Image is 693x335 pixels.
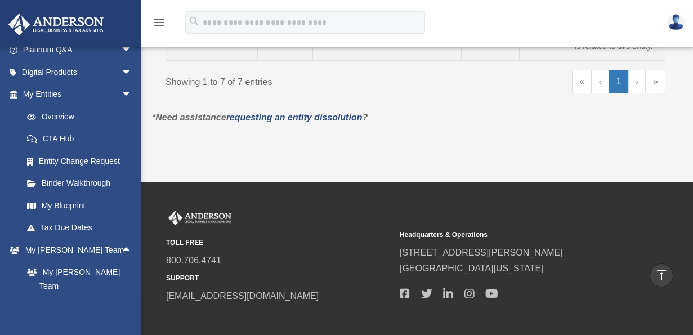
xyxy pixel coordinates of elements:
small: SUPPORT [166,273,392,284]
img: User Pic [668,14,685,30]
a: My Entitiesarrow_drop_down [8,83,144,106]
a: Overview [16,105,138,128]
i: menu [152,16,166,29]
a: [EMAIL_ADDRESS][DOMAIN_NAME] [166,291,319,301]
a: 1 [609,70,629,93]
span: arrow_drop_down [121,61,144,84]
a: menu [152,20,166,29]
i: search [188,15,200,28]
img: Anderson Advisors Platinum Portal [166,211,234,225]
a: requesting an entity dissolution [226,113,363,122]
a: Digital Productsarrow_drop_down [8,61,149,83]
div: Showing 1 to 7 of 7 entries [166,70,407,90]
i: vertical_align_top [655,268,668,282]
a: Next [628,70,646,93]
a: CTA Hub [16,128,144,150]
a: Previous [592,70,609,93]
a: My Blueprint [16,194,144,217]
a: [GEOGRAPHIC_DATA][US_STATE] [400,263,544,273]
a: My [PERSON_NAME] Teamarrow_drop_up [8,239,149,261]
a: Last [646,70,665,93]
a: [PERSON_NAME] System [16,297,149,320]
a: vertical_align_top [650,263,673,287]
a: [STREET_ADDRESS][PERSON_NAME] [400,248,563,257]
span: arrow_drop_up [121,239,144,262]
span: arrow_drop_down [121,83,144,106]
small: Headquarters & Operations [400,229,625,241]
a: Platinum Q&Aarrow_drop_down [8,39,149,61]
a: First [572,70,592,93]
a: Tax Due Dates [16,217,144,239]
a: My [PERSON_NAME] Team [16,261,149,297]
img: Anderson Advisors Platinum Portal [5,14,107,35]
a: 800.706.4741 [166,256,221,265]
small: TOLL FREE [166,237,392,249]
em: *Need assistance ? [152,113,368,122]
a: Binder Walkthrough [16,172,144,195]
span: arrow_drop_down [121,39,144,62]
a: Entity Change Request [16,150,144,172]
